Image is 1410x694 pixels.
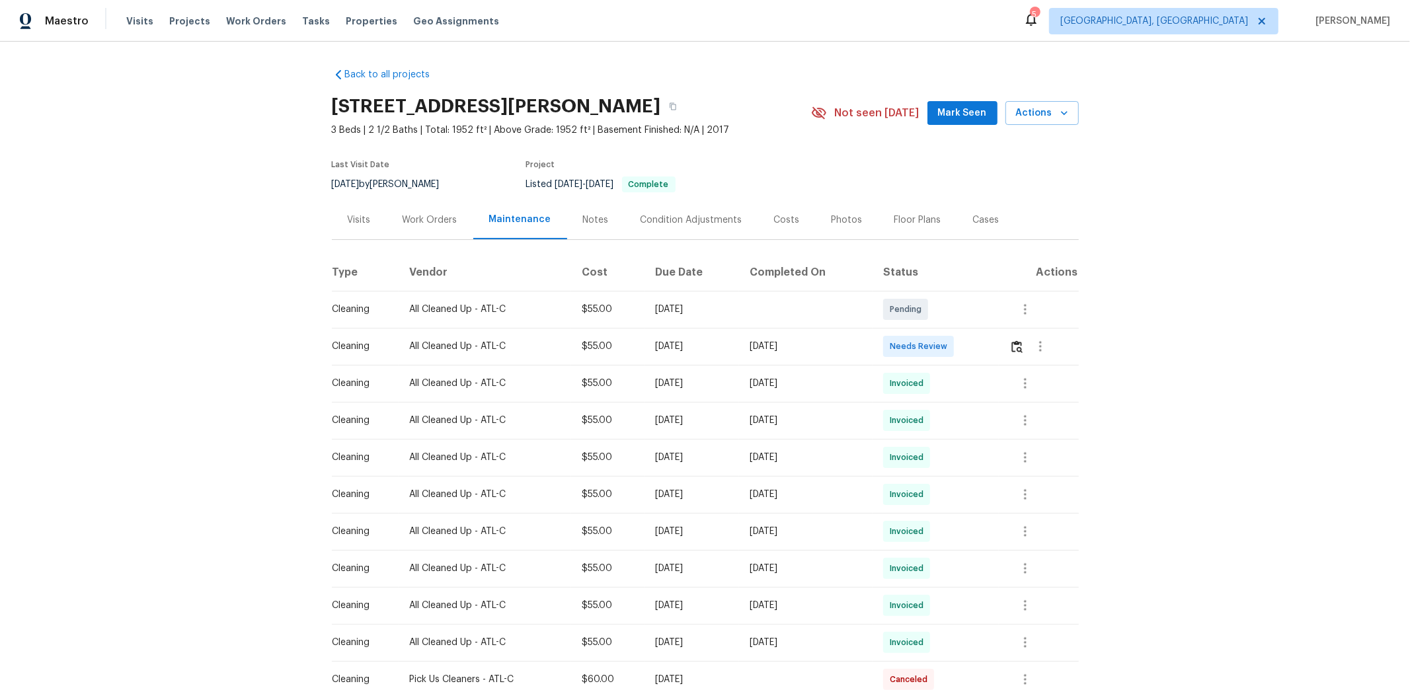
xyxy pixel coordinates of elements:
[333,340,389,353] div: Cleaning
[333,377,389,390] div: Cleaning
[413,15,499,28] span: Geo Assignments
[409,303,561,316] div: All Cleaned Up - ATL-C
[333,525,389,538] div: Cleaning
[750,636,862,649] div: [DATE]
[1310,15,1390,28] span: [PERSON_NAME]
[489,213,551,226] div: Maintenance
[409,340,561,353] div: All Cleaned Up - ATL-C
[409,599,561,612] div: All Cleaned Up - ATL-C
[890,636,929,649] span: Invoiced
[333,451,389,464] div: Cleaning
[333,636,389,649] div: Cleaning
[555,180,614,189] span: -
[332,254,399,291] th: Type
[582,599,634,612] div: $55.00
[655,451,728,464] div: [DATE]
[571,254,645,291] th: Cost
[582,562,634,575] div: $55.00
[750,414,862,427] div: [DATE]
[1009,330,1025,362] button: Review Icon
[890,562,929,575] span: Invoiced
[169,15,210,28] span: Projects
[226,15,286,28] span: Work Orders
[333,562,389,575] div: Cleaning
[332,68,459,81] a: Back to all projects
[582,636,634,649] div: $55.00
[409,525,561,538] div: All Cleaned Up - ATL-C
[655,340,728,353] div: [DATE]
[890,414,929,427] span: Invoiced
[409,414,561,427] div: All Cleaned Up - ATL-C
[1060,15,1248,28] span: [GEOGRAPHIC_DATA], [GEOGRAPHIC_DATA]
[750,525,862,538] div: [DATE]
[348,213,371,227] div: Visits
[938,105,987,122] span: Mark Seen
[750,451,862,464] div: [DATE]
[890,377,929,390] span: Invoiced
[894,213,941,227] div: Floor Plans
[409,562,561,575] div: All Cleaned Up - ATL-C
[661,95,685,118] button: Copy Address
[403,213,457,227] div: Work Orders
[641,213,742,227] div: Condition Adjustments
[409,673,561,686] div: Pick Us Cleaners - ATL-C
[399,254,571,291] th: Vendor
[586,180,614,189] span: [DATE]
[832,213,863,227] div: Photos
[1030,8,1039,21] div: 5
[409,451,561,464] div: All Cleaned Up - ATL-C
[332,124,811,137] span: 3 Beds | 2 1/2 Baths | Total: 1952 ft² | Above Grade: 1952 ft² | Basement Finished: N/A | 2017
[873,254,999,291] th: Status
[332,180,360,189] span: [DATE]
[332,161,390,169] span: Last Visit Date
[1011,340,1023,353] img: Review Icon
[655,377,728,390] div: [DATE]
[333,303,389,316] div: Cleaning
[655,303,728,316] div: [DATE]
[333,414,389,427] div: Cleaning
[750,340,862,353] div: [DATE]
[655,488,728,501] div: [DATE]
[655,562,728,575] div: [DATE]
[655,414,728,427] div: [DATE]
[750,562,862,575] div: [DATE]
[302,17,330,26] span: Tasks
[890,451,929,464] span: Invoiced
[582,377,634,390] div: $55.00
[655,673,728,686] div: [DATE]
[332,100,661,113] h2: [STREET_ADDRESS][PERSON_NAME]
[1005,101,1079,126] button: Actions
[655,636,728,649] div: [DATE]
[582,303,634,316] div: $55.00
[333,488,389,501] div: Cleaning
[774,213,800,227] div: Costs
[655,525,728,538] div: [DATE]
[927,101,998,126] button: Mark Seen
[333,673,389,686] div: Cleaning
[582,488,634,501] div: $55.00
[582,451,634,464] div: $55.00
[999,254,1079,291] th: Actions
[890,599,929,612] span: Invoiced
[890,488,929,501] span: Invoiced
[582,414,634,427] div: $55.00
[333,599,389,612] div: Cleaning
[645,254,739,291] th: Due Date
[409,377,561,390] div: All Cleaned Up - ATL-C
[346,15,397,28] span: Properties
[1016,105,1068,122] span: Actions
[332,176,455,192] div: by [PERSON_NAME]
[526,180,676,189] span: Listed
[973,213,999,227] div: Cases
[750,488,862,501] div: [DATE]
[890,303,927,316] span: Pending
[890,673,933,686] span: Canceled
[623,180,674,188] span: Complete
[526,161,555,169] span: Project
[835,106,920,120] span: Not seen [DATE]
[739,254,873,291] th: Completed On
[582,340,634,353] div: $55.00
[555,180,583,189] span: [DATE]
[890,340,953,353] span: Needs Review
[582,673,634,686] div: $60.00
